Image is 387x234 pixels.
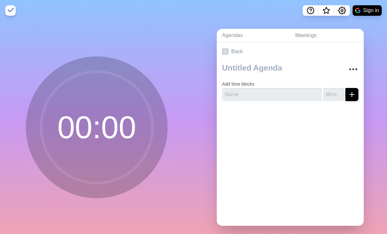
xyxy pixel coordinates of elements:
img: timeblocks logo [5,5,16,16]
input: Name [222,88,322,101]
label: Add time blocks [222,81,255,87]
input: Mins [323,88,344,101]
img: google logo [355,8,360,13]
button: Settings [334,5,350,16]
a: Back [217,42,364,61]
button: Sign in [353,5,382,16]
a: Agendas [217,29,290,42]
button: What’s new [318,5,334,16]
button: More [347,63,360,76]
a: Meetings [290,29,364,42]
button: Help [303,5,318,16]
